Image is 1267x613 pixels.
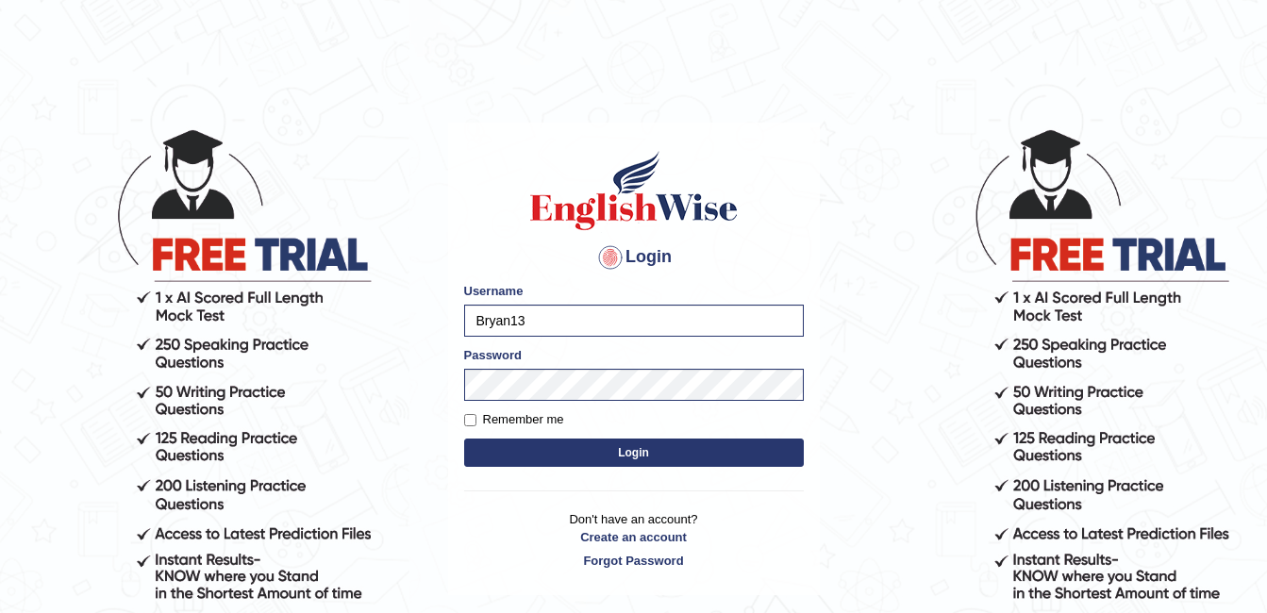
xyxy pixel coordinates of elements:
label: Password [464,346,522,364]
a: Forgot Password [464,552,804,570]
p: Don't have an account? [464,510,804,569]
label: Remember me [464,410,564,429]
h4: Login [464,242,804,273]
a: Create an account [464,528,804,546]
label: Username [464,282,524,300]
button: Login [464,439,804,467]
input: Remember me [464,414,476,426]
img: Logo of English Wise sign in for intelligent practice with AI [526,148,742,233]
